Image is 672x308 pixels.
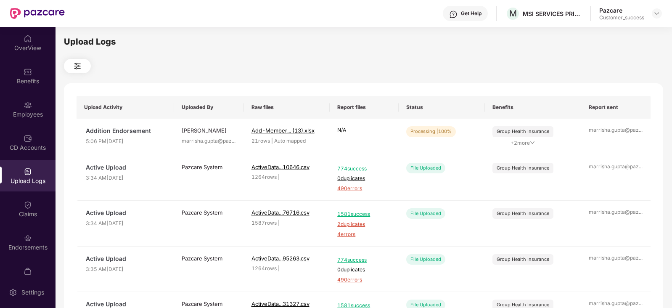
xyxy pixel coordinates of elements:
[497,128,549,135] div: Group Health Insurance
[86,174,167,182] span: 3:34 AM[DATE]
[589,208,643,216] div: marrisha.gupta@paz
[639,209,643,215] span: ...
[530,140,535,145] span: down
[497,210,549,217] div: Group Health Insurance
[19,288,47,297] div: Settings
[174,96,244,119] th: Uploaded By
[449,10,458,19] img: svg+xml;base64,PHN2ZyBpZD0iSGVscC0zMngzMiIgeG1sbnM9Imh0dHA6Ly93d3cudzMub3JnLzIwMDAvc3ZnIiB3aWR0aD...
[437,128,452,134] span: | 100%
[399,96,485,119] th: Status
[492,139,553,147] span: + 2 more
[406,254,445,265] div: File Uploaded
[86,266,167,273] span: 3:35 AM[DATE]
[589,126,643,134] div: marrisha.gupta@paz
[251,300,310,307] span: ActiveData...31327.csv
[497,256,549,263] div: Group Health Insurance
[182,126,236,135] div: [PERSON_NAME]
[599,14,644,21] div: Customer_success
[581,96,651,119] th: Report sent
[72,61,82,71] img: svg+xml;base64,PHN2ZyB4bWxucz0iaHR0cDovL3d3dy53My5vcmcvMjAwMC9zdmciIHdpZHRoPSIyNCIgaGVpZ2h0PSIyNC...
[251,265,277,271] span: 1264 rows
[599,6,644,14] div: Pazcare
[86,126,167,135] span: Addition Endorsement
[509,8,517,19] span: M
[523,10,582,18] div: MSI SERVICES PRIVATE LIMITED
[182,300,236,308] div: Pazcare System
[232,138,235,144] span: ...
[24,35,32,43] img: svg+xml;base64,PHN2ZyBpZD0iSG9tZSIgeG1sbnM9Imh0dHA6Ly93d3cudzMub3JnLzIwMDAvc3ZnIiB3aWR0aD0iMjAiIG...
[9,288,17,297] img: svg+xml;base64,PHN2ZyBpZD0iU2V0dGluZy0yMHgyMCIgeG1sbnM9Imh0dHA6Ly93d3cudzMub3JnLzIwMDAvc3ZnIiB3aW...
[251,174,277,180] span: 1264 rows
[406,208,445,219] div: File Uploaded
[251,220,277,226] span: 1587 rows
[589,300,643,308] div: marrisha.gupta@paz
[406,163,445,173] div: File Uploaded
[337,175,391,183] span: 0 duplicates
[274,138,306,144] span: Auto mapped
[337,165,391,173] span: 774 success
[24,101,32,109] img: svg+xml;base64,PHN2ZyBpZD0iRW1wbG95ZWVzIiB4bWxucz0iaHR0cDovL3d3dy53My5vcmcvMjAwMC9zdmciIHdpZHRoPS...
[589,163,643,171] div: marrisha.gupta@paz
[639,300,643,306] span: ...
[337,266,391,274] span: 0 duplicates
[461,10,482,17] div: Get Help
[77,96,174,119] th: Upload Activity
[278,265,280,271] span: |
[182,137,236,145] div: marrisha.gupta@paz
[485,96,581,119] th: Benefits
[337,220,391,228] span: 2 duplicates
[337,185,391,193] span: 490 errors
[251,209,310,216] span: ActiveData...76716.csv
[337,231,391,239] span: 4 errors
[86,208,167,218] span: Active Upload
[639,127,643,133] span: ...
[337,276,391,284] span: 490 errors
[497,165,549,172] div: Group Health Insurance
[182,254,236,263] div: Pazcare System
[86,254,167,263] span: Active Upload
[589,254,643,262] div: marrisha.gupta@paz
[24,68,32,76] img: svg+xml;base64,PHN2ZyBpZD0iQmVuZWZpdHMiIHhtbG5zPSJodHRwOi8vd3d3LnczLm9yZy8yMDAwL3N2ZyIgd2lkdGg9Ij...
[278,174,280,180] span: |
[251,127,315,134] span: Add-Member... (13).xlsx
[182,208,236,217] div: Pazcare System
[244,96,330,119] th: Raw files
[271,138,273,144] span: |
[337,126,391,134] p: N/A
[24,267,32,276] img: svg+xml;base64,PHN2ZyBpZD0iTXlfT3JkZXJzIiBkYXRhLW5hbWU9Ik15IE9yZGVycyIgeG1sbnM9Imh0dHA6Ly93d3cudz...
[24,234,32,242] img: svg+xml;base64,PHN2ZyBpZD0iRW5kb3JzZW1lbnRzIiB4bWxucz0iaHR0cDovL3d3dy53My5vcmcvMjAwMC9zdmciIHdpZH...
[24,201,32,209] img: svg+xml;base64,PHN2ZyBpZD0iQ2xhaW0iIHhtbG5zPSJodHRwOi8vd3d3LnczLm9yZy8yMDAwL3N2ZyIgd2lkdGg9IjIwIi...
[406,126,456,137] div: Processing
[24,134,32,143] img: svg+xml;base64,PHN2ZyBpZD0iQ0RfQWNjb3VudHMiIGRhdGEtbmFtZT0iQ0QgQWNjb3VudHMiIHhtbG5zPSJodHRwOi8vd3...
[10,8,65,19] img: New Pazcare Logo
[64,35,663,48] div: Upload Logs
[278,220,280,226] span: |
[337,210,391,218] span: 1581 success
[653,10,660,17] img: svg+xml;base64,PHN2ZyBpZD0iRHJvcGRvd24tMzJ4MzIiIHhtbG5zPSJodHRwOi8vd3d3LnczLm9yZy8yMDAwL3N2ZyIgd2...
[639,163,643,170] span: ...
[86,220,167,228] span: 3:34 AM[DATE]
[86,138,167,146] span: 5:06 PM[DATE]
[24,167,32,176] img: svg+xml;base64,PHN2ZyBpZD0iVXBsb2FkX0xvZ3MiIGRhdGEtbmFtZT0iVXBsb2FkIExvZ3MiIHhtbG5zPSJodHRwOi8vd3...
[330,96,399,119] th: Report files
[86,163,167,172] span: Active Upload
[182,163,236,171] div: Pazcare System
[337,256,391,264] span: 774 success
[251,255,310,262] span: ActiveData...95263.csv
[251,138,270,144] span: 21 rows
[251,164,310,170] span: ActiveData...10646.csv
[639,255,643,261] span: ...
